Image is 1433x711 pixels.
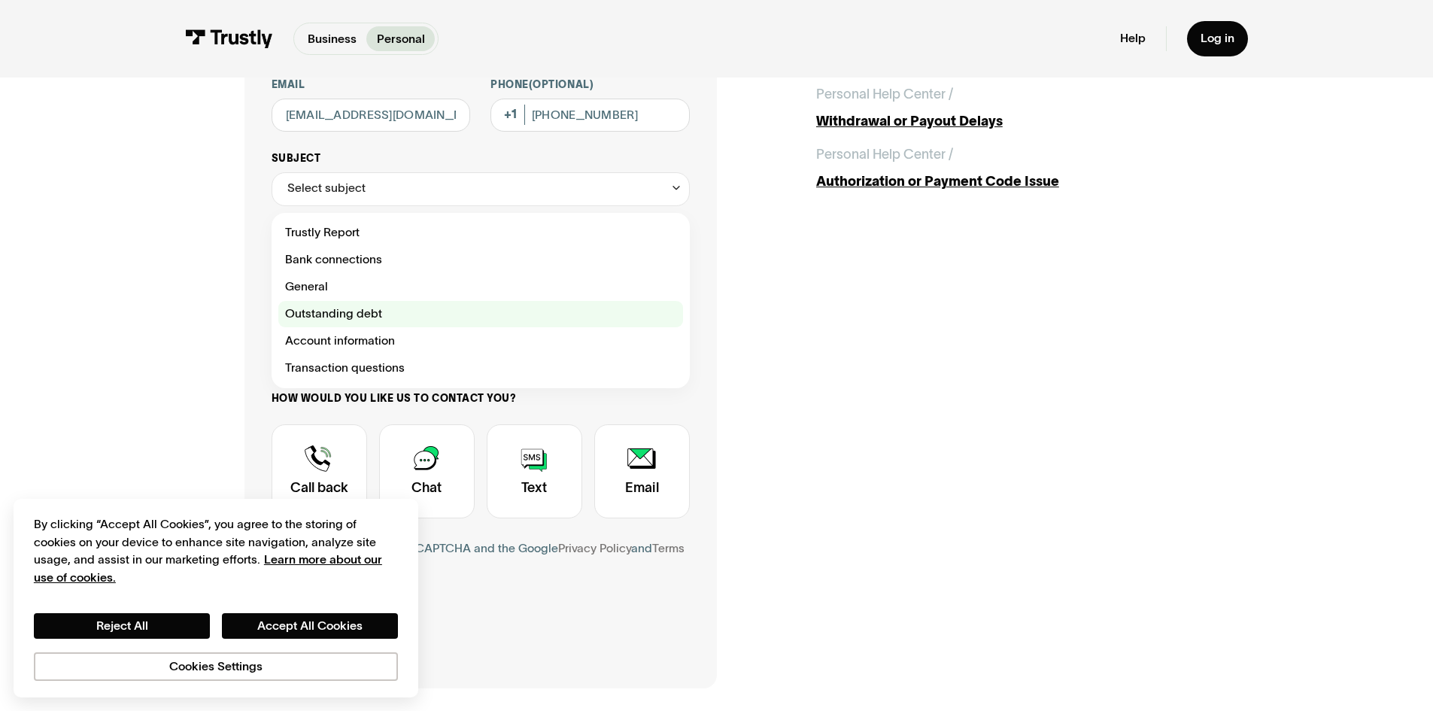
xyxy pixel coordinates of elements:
[34,515,398,680] div: Privacy
[272,206,690,388] nav: Select subject
[285,331,395,351] span: Account information
[816,84,1189,132] a: Personal Help Center /Withdrawal or Payout Delays
[34,515,398,586] div: By clicking “Accept All Cookies”, you agree to the storing of cookies on your device to enhance s...
[816,144,953,165] div: Personal Help Center /
[366,26,435,51] a: Personal
[272,172,690,206] div: Select subject
[377,30,425,48] p: Personal
[816,111,1189,132] div: Withdrawal or Payout Delays
[272,539,690,579] div: This site is protected by reCAPTCHA and the Google and apply.
[222,613,398,639] button: Accept All Cookies
[297,26,366,51] a: Business
[34,652,398,681] button: Cookies Settings
[1201,31,1234,46] div: Log in
[285,277,328,297] span: General
[308,30,357,48] p: Business
[816,84,953,105] div: Personal Help Center /
[185,29,273,48] img: Trustly Logo
[272,78,471,92] label: Email
[529,79,594,90] span: (Optional)
[287,178,366,199] div: Select subject
[816,172,1189,192] div: Authorization or Payment Code Issue
[272,4,690,661] form: Contact Trustly Support
[34,613,210,639] button: Reject All
[272,152,690,166] label: Subject
[272,99,471,132] input: alex@mail.com
[1187,21,1248,56] a: Log in
[285,250,382,270] span: Bank connections
[285,358,405,378] span: Transaction questions
[285,223,360,243] span: Trustly Report
[272,392,690,406] label: How would you like us to contact you?
[490,99,690,132] input: (555) 555-5555
[285,304,382,324] span: Outstanding debt
[490,78,690,92] label: Phone
[816,144,1189,192] a: Personal Help Center /Authorization or Payment Code Issue
[14,499,418,697] div: Cookie banner
[1120,31,1146,46] a: Help
[558,542,631,555] a: Privacy Policy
